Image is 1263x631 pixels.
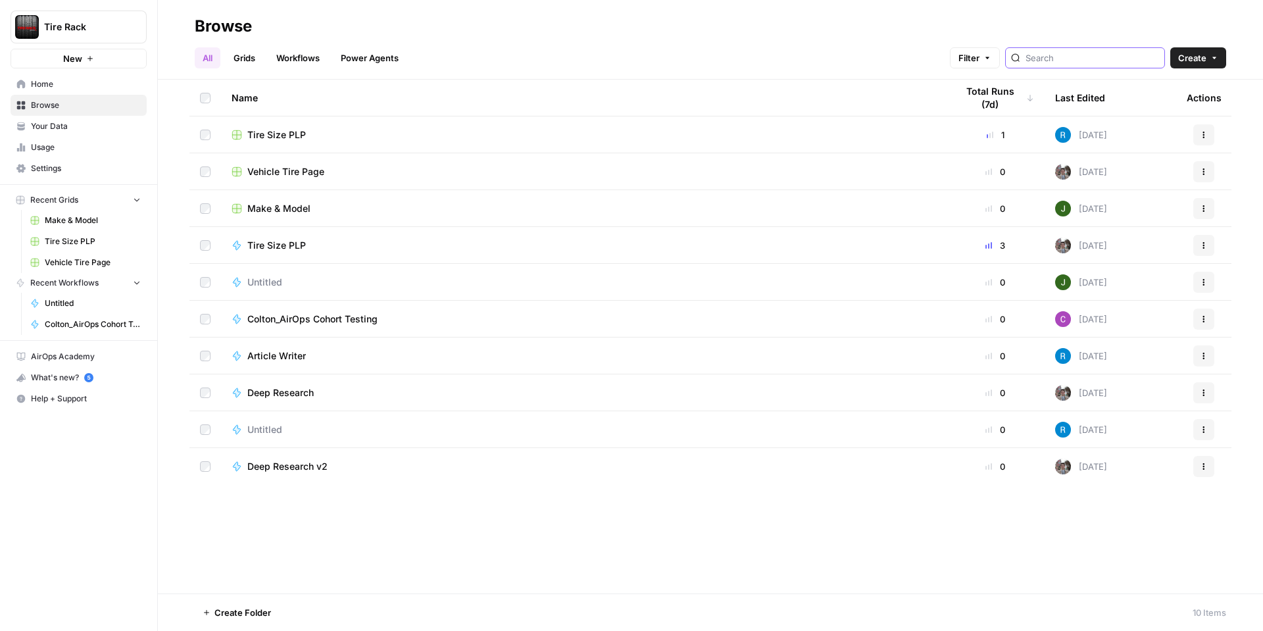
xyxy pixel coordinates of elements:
[1187,80,1222,116] div: Actions
[45,257,141,268] span: Vehicle Tire Page
[956,165,1034,178] div: 0
[232,80,935,116] div: Name
[11,388,147,409] button: Help + Support
[232,239,935,252] a: Tire Size PLP
[11,116,147,137] a: Your Data
[24,293,147,314] a: Untitled
[247,276,282,289] span: Untitled
[1055,311,1071,327] img: luj36oym5k2n1kjpnpxn8ikwxuhv
[45,297,141,309] span: Untitled
[1055,127,1071,143] img: d22iu3035mprmqybzn9flh0kxmu4
[1055,348,1107,364] div: [DATE]
[1055,164,1071,180] img: a2mlt6f1nb2jhzcjxsuraj5rj4vi
[956,313,1034,326] div: 0
[1055,238,1071,253] img: a2mlt6f1nb2jhzcjxsuraj5rj4vi
[11,74,147,95] a: Home
[226,47,263,68] a: Grids
[956,460,1034,473] div: 0
[1055,201,1107,216] div: [DATE]
[24,231,147,252] a: Tire Size PLP
[1055,385,1107,401] div: [DATE]
[956,423,1034,436] div: 0
[232,276,935,289] a: Untitled
[1055,311,1107,327] div: [DATE]
[1055,201,1071,216] img: 5v0yozua856dyxnw4lpcp45mgmzh
[30,194,78,206] span: Recent Grids
[15,15,39,39] img: Tire Rack Logo
[956,386,1034,399] div: 0
[11,368,146,388] div: What's new?
[1055,348,1071,364] img: d22iu3035mprmqybzn9flh0kxmu4
[31,393,141,405] span: Help + Support
[247,202,310,215] span: Make & Model
[1055,127,1107,143] div: [DATE]
[195,47,220,68] a: All
[45,318,141,330] span: Colton_AirOps Cohort Testing
[956,80,1034,116] div: Total Runs (7d)
[45,215,141,226] span: Make & Model
[11,158,147,179] a: Settings
[247,349,306,363] span: Article Writer
[195,16,252,37] div: Browse
[232,460,935,473] a: Deep Research v2
[31,351,141,363] span: AirOps Academy
[232,165,935,178] a: Vehicle Tire Page
[958,51,979,64] span: Filter
[24,210,147,231] a: Make & Model
[11,367,147,388] button: What's new? 5
[247,386,314,399] span: Deep Research
[1055,274,1107,290] div: [DATE]
[232,128,935,141] a: Tire Size PLP
[1193,606,1226,619] div: 10 Items
[24,252,147,273] a: Vehicle Tire Page
[1170,47,1226,68] button: Create
[232,386,935,399] a: Deep Research
[247,313,378,326] span: Colton_AirOps Cohort Testing
[1055,274,1071,290] img: 5v0yozua856dyxnw4lpcp45mgmzh
[11,49,147,68] button: New
[31,120,141,132] span: Your Data
[31,99,141,111] span: Browse
[84,373,93,382] a: 5
[45,236,141,247] span: Tire Size PLP
[232,349,935,363] a: Article Writer
[214,606,271,619] span: Create Folder
[956,349,1034,363] div: 0
[31,163,141,174] span: Settings
[247,165,324,178] span: Vehicle Tire Page
[11,95,147,116] a: Browse
[44,20,124,34] span: Tire Rack
[247,460,328,473] span: Deep Research v2
[247,423,282,436] span: Untitled
[87,374,90,381] text: 5
[30,277,99,289] span: Recent Workflows
[31,141,141,153] span: Usage
[11,346,147,367] a: AirOps Academy
[11,137,147,158] a: Usage
[247,239,306,252] span: Tire Size PLP
[11,11,147,43] button: Workspace: Tire Rack
[11,190,147,210] button: Recent Grids
[1026,51,1159,64] input: Search
[1055,164,1107,180] div: [DATE]
[11,273,147,293] button: Recent Workflows
[956,202,1034,215] div: 0
[333,47,407,68] a: Power Agents
[63,52,82,65] span: New
[1055,459,1107,474] div: [DATE]
[195,602,279,623] button: Create Folder
[232,202,935,215] a: Make & Model
[1055,80,1105,116] div: Last Edited
[1178,51,1206,64] span: Create
[232,313,935,326] a: Colton_AirOps Cohort Testing
[1055,459,1071,474] img: a2mlt6f1nb2jhzcjxsuraj5rj4vi
[956,128,1034,141] div: 1
[232,423,935,436] a: Untitled
[1055,238,1107,253] div: [DATE]
[24,314,147,335] a: Colton_AirOps Cohort Testing
[268,47,328,68] a: Workflows
[247,128,306,141] span: Tire Size PLP
[1055,422,1071,438] img: d22iu3035mprmqybzn9flh0kxmu4
[1055,422,1107,438] div: [DATE]
[31,78,141,90] span: Home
